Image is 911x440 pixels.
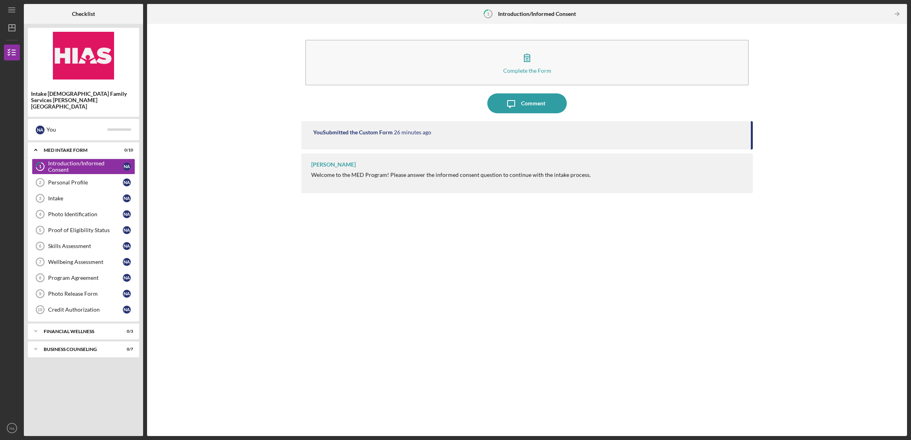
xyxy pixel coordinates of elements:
div: N a [123,178,131,186]
a: 8Program AgreementNa [32,270,135,286]
div: Proof of Eligibility Status [48,227,123,233]
b: Introduction/Informed Consent [498,11,576,17]
tspan: 9 [39,291,41,296]
a: 10Credit AuthorizationNa [32,302,135,318]
tspan: 8 [39,275,41,280]
div: Intake [DEMOGRAPHIC_DATA] Family Services [PERSON_NAME][GEOGRAPHIC_DATA] [31,91,136,110]
button: Comment [487,93,567,113]
div: N a [123,163,131,171]
b: Checklist [72,11,95,17]
img: Product logo [28,32,139,79]
tspan: 2 [39,180,41,185]
div: 0 / 3 [119,329,133,334]
tspan: 10 [37,307,42,312]
text: Na [10,426,15,430]
div: Business Counseling [44,347,113,352]
div: Photo Identification [48,211,123,217]
tspan: 7 [39,260,41,264]
a: 4Photo IdentificationNa [32,206,135,222]
div: Skills Assessment [48,243,123,249]
div: Personal Profile [48,179,123,186]
div: N a [123,242,131,250]
div: Program Agreement [48,275,123,281]
div: Credit Authorization [48,306,123,313]
div: Financial Wellness [44,329,113,334]
tspan: 4 [39,212,42,217]
div: N a [123,210,131,218]
button: Complete the Form [305,40,748,85]
div: [PERSON_NAME] [311,161,356,168]
div: N a [123,274,131,282]
div: 0 / 7 [119,347,133,352]
a: 3IntakeNa [32,190,135,206]
a: 1Introduction/Informed ConsentNa [32,159,135,174]
a: 5Proof of Eligibility StatusNa [32,222,135,238]
div: Complete the Form [503,68,551,74]
div: MED Intake Form [44,148,113,153]
time: 2025-10-01 16:04 [394,129,431,136]
tspan: 6 [39,244,41,248]
div: N a [123,306,131,314]
div: N a [123,194,131,202]
div: N a [36,126,45,134]
div: Comment [521,93,545,113]
div: You Submitted the Custom Form [313,129,393,136]
div: Photo Release Form [48,291,123,297]
div: Introduction/Informed Consent [48,160,123,173]
div: Intake [48,195,123,202]
button: Na [4,420,20,436]
div: Welcome to the MED Program! Please answer the informed consent question to continue with the inta... [311,172,591,178]
tspan: 1 [487,11,489,16]
div: Wellbeing Assessment [48,259,123,265]
tspan: 5 [39,228,41,233]
a: 2Personal ProfileNa [32,174,135,190]
a: 6Skills AssessmentNa [32,238,135,254]
div: N a [123,226,131,234]
div: N a [123,290,131,298]
tspan: 3 [39,196,41,201]
a: 9Photo Release FormNa [32,286,135,302]
a: 7Wellbeing AssessmentNa [32,254,135,270]
div: N a [123,258,131,266]
div: 0 / 10 [119,148,133,153]
div: You [47,123,107,136]
tspan: 1 [39,164,41,169]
